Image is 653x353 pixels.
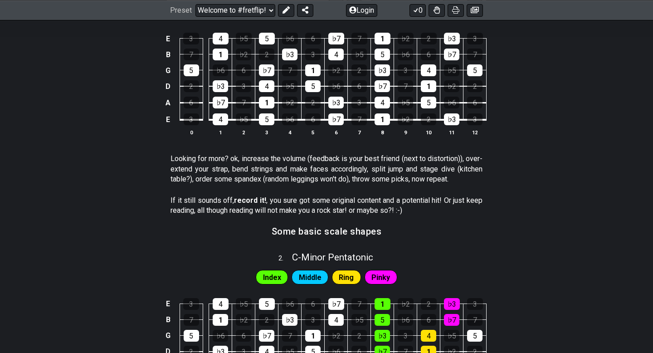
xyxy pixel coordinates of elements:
[467,113,482,125] div: 3
[184,49,199,60] div: 7
[170,6,192,15] span: Preset
[236,314,251,326] div: ♭2
[163,312,174,328] td: B
[398,33,414,44] div: ♭2
[351,64,367,76] div: 2
[375,314,390,326] div: 5
[259,314,274,326] div: 2
[282,49,297,60] div: ♭3
[448,4,464,16] button: Print
[213,330,228,342] div: ♭6
[398,298,414,310] div: ♭2
[278,254,292,264] span: 2 .
[463,127,487,137] th: 12
[375,49,390,60] div: 5
[171,196,482,216] p: If it still sounds off, , you sure got some original content and a potential hit! Or just keep re...
[467,80,482,92] div: 2
[282,330,297,342] div: 7
[305,314,321,326] div: 3
[421,49,436,60] div: 6
[282,97,297,108] div: ♭2
[467,33,483,44] div: 3
[351,314,367,326] div: ♭5
[328,330,344,342] div: ♭2
[234,196,266,205] strong: record it!
[371,127,394,137] th: 8
[421,298,437,310] div: 2
[421,314,436,326] div: 6
[467,298,483,310] div: 3
[282,113,297,125] div: ♭6
[184,97,199,108] div: 6
[278,127,302,137] th: 4
[184,330,199,342] div: 5
[163,31,174,47] td: E
[184,314,199,326] div: 7
[351,113,367,125] div: 7
[444,64,459,76] div: ♭5
[236,113,251,125] div: ♭5
[328,80,344,92] div: ♭6
[444,97,459,108] div: ♭6
[213,80,228,92] div: ♭3
[467,64,482,76] div: 5
[209,127,232,137] th: 1
[429,4,445,16] button: Toggle Dexterity for all fretkits
[282,298,298,310] div: ♭6
[302,127,325,137] th: 5
[282,314,297,326] div: ♭3
[305,33,321,44] div: 6
[328,298,344,310] div: ♭7
[305,298,321,310] div: 6
[236,80,251,92] div: 3
[163,63,174,78] td: G
[409,4,426,16] button: 0
[467,4,483,16] button: Create image
[351,330,367,342] div: 2
[328,97,344,108] div: ♭3
[421,97,436,108] div: 5
[351,80,367,92] div: 6
[213,49,228,60] div: 1
[282,64,297,76] div: 7
[236,330,251,342] div: 6
[282,33,298,44] div: ♭6
[236,298,252,310] div: ♭5
[259,80,274,92] div: 4
[375,80,390,92] div: ♭7
[375,298,390,310] div: 1
[375,113,390,125] div: 1
[184,64,199,76] div: 5
[398,49,413,60] div: ♭6
[339,271,354,284] span: First enable full edit mode to edit
[444,298,460,310] div: ♭3
[421,64,436,76] div: 4
[305,330,321,342] div: 1
[259,33,275,44] div: 5
[259,49,274,60] div: 2
[467,330,482,342] div: 5
[325,127,348,137] th: 6
[255,127,278,137] th: 3
[444,80,459,92] div: ♭2
[328,33,344,44] div: ♭7
[297,4,313,16] button: Share Preset
[444,113,459,125] div: ♭3
[328,49,344,60] div: 4
[163,94,174,111] td: A
[259,298,275,310] div: 5
[171,154,482,184] p: Looking for more? ok, increase the volume (feedback is your best friend (next to distortion)), ov...
[282,80,297,92] div: ♭5
[440,127,463,137] th: 11
[184,113,199,125] div: 3
[421,33,437,44] div: 2
[213,314,228,326] div: 1
[351,33,367,44] div: 7
[305,113,321,125] div: 6
[163,111,174,128] td: E
[183,33,199,44] div: 3
[213,33,229,44] div: 4
[163,328,174,343] td: G
[467,97,482,108] div: 6
[398,64,413,76] div: 3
